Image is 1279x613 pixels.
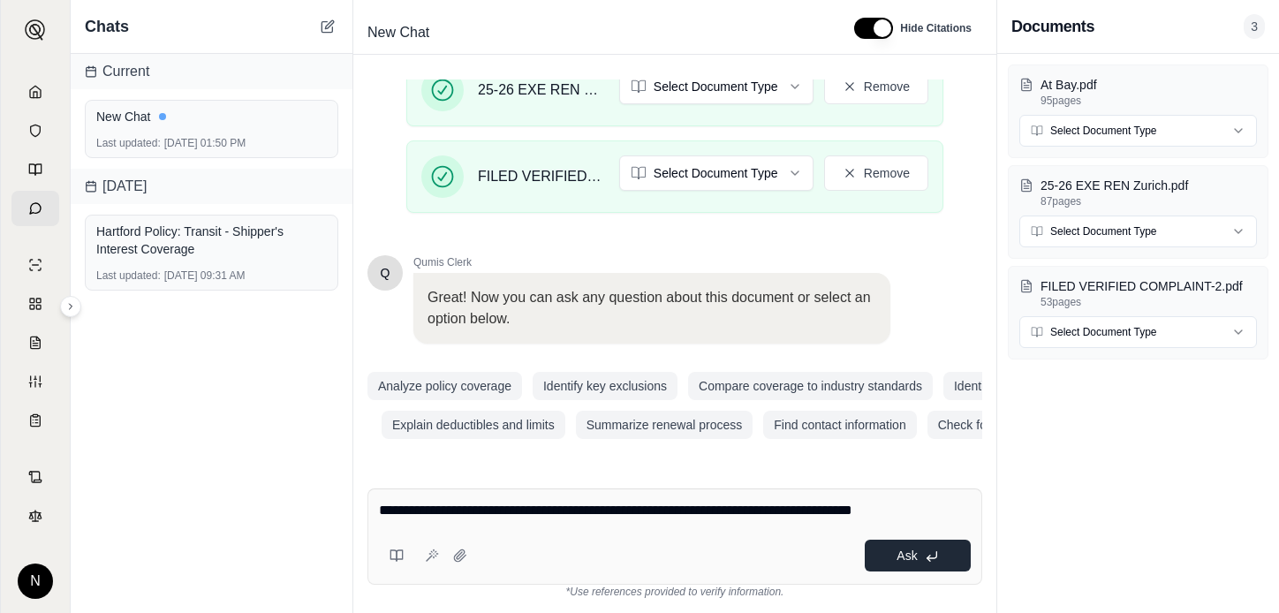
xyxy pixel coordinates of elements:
[367,585,982,599] div: *Use references provided to verify information.
[85,14,129,39] span: Chats
[11,247,59,283] a: Single Policy
[763,411,916,439] button: Find contact information
[1019,76,1257,108] button: At Bay.pdf95pages
[865,540,971,571] button: Ask
[11,113,59,148] a: Documents Vault
[11,74,59,110] a: Home
[900,21,972,35] span: Hide Citations
[11,152,59,187] a: Prompt Library
[1041,194,1257,208] p: 87 pages
[11,325,59,360] a: Claim Coverage
[413,255,890,269] span: Qumis Clerk
[60,296,81,317] button: Expand sidebar
[11,286,59,322] a: Policy Comparisons
[18,564,53,599] div: N
[96,136,161,150] span: Last updated:
[360,19,436,47] span: New Chat
[317,16,338,37] button: New Chat
[1011,14,1094,39] h3: Documents
[96,269,327,283] div: [DATE] 09:31 AM
[1041,94,1257,108] p: 95 pages
[533,372,677,400] button: Identify key exclusions
[18,12,53,48] button: Expand sidebar
[1041,76,1257,94] p: At Bay.pdf
[1041,295,1257,309] p: 53 pages
[96,108,327,125] div: New Chat
[1041,277,1257,295] p: FILED VERIFIED COMPLAINT-2.pdf
[96,136,327,150] div: [DATE] 01:50 PM
[25,19,46,41] img: Expand sidebar
[11,403,59,438] a: Coverage Table
[11,498,59,534] a: Legal Search Engine
[428,287,876,329] p: Great! Now you can ask any question about this document or select an option below.
[478,79,605,101] span: 25-26 EXE REN Zurich.pdf
[382,411,565,439] button: Explain deductibles and limits
[943,372,1115,400] button: Identify policy requirements
[927,411,1128,439] button: Check for specific endorsements
[478,166,605,187] span: FILED VERIFIED COMPLAINT-2.pdf
[96,223,327,258] div: Hartford Policy: Transit - Shipper's Interest Coverage
[71,54,352,89] div: Current
[96,269,161,283] span: Last updated:
[360,19,833,47] div: Edit Title
[71,169,352,204] div: [DATE]
[367,372,522,400] button: Analyze policy coverage
[11,364,59,399] a: Custom Report
[11,459,59,495] a: Contract Analysis
[897,549,917,563] span: Ask
[11,191,59,226] a: Chat
[824,155,928,191] button: Remove
[688,372,933,400] button: Compare coverage to industry standards
[576,411,753,439] button: Summarize renewal process
[1019,277,1257,309] button: FILED VERIFIED COMPLAINT-2.pdf53pages
[381,264,390,282] span: Hello
[1041,177,1257,194] p: 25-26 EXE REN Zurich.pdf
[1019,177,1257,208] button: 25-26 EXE REN Zurich.pdf87pages
[1244,14,1265,39] span: 3
[824,69,928,104] button: Remove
